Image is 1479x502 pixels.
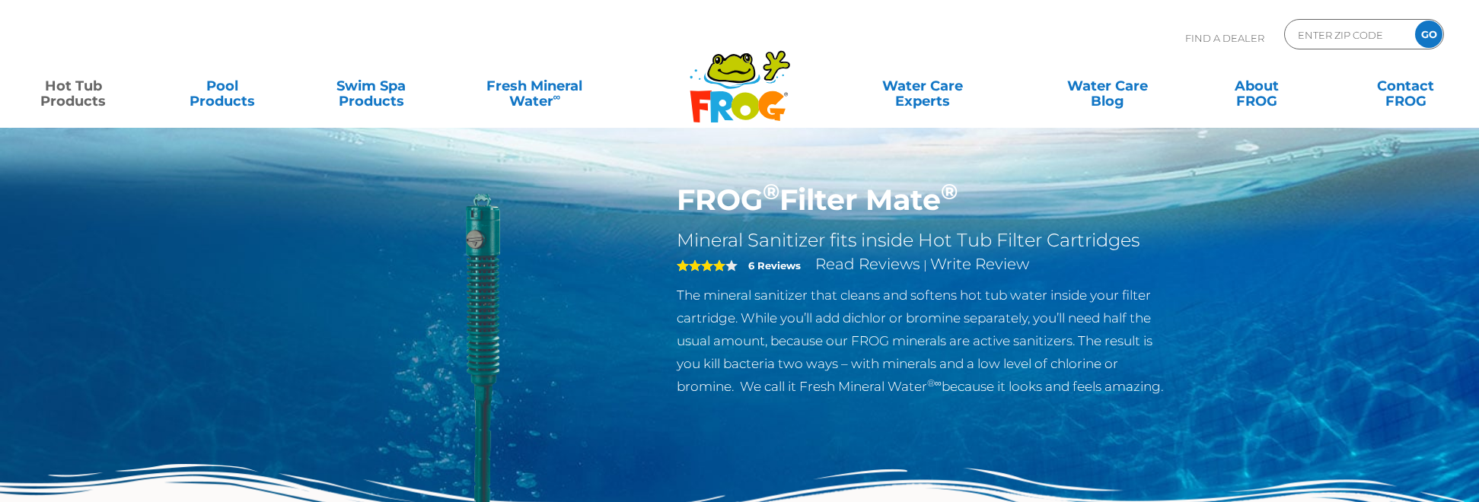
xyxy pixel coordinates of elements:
a: Read Reviews [815,255,920,273]
span: 4 [677,259,725,272]
a: Swim SpaProducts [313,71,429,101]
h2: Mineral Sanitizer fits inside Hot Tub Filter Cartridges [677,229,1174,252]
sup: ® [763,178,779,205]
strong: 6 Reviews [748,259,801,272]
a: PoolProducts [164,71,280,101]
a: Hot TubProducts [15,71,131,101]
a: Water CareExperts [828,71,1016,101]
p: The mineral sanitizer that cleans and softens hot tub water inside your filter cartridge. While y... [677,284,1174,398]
span: | [923,258,927,272]
p: Find A Dealer [1185,19,1264,57]
a: AboutFROG [1199,71,1315,101]
sup: ®∞ [927,377,942,389]
sup: ∞ [553,91,561,103]
img: Frog Products Logo [681,30,798,123]
a: Water CareBlog [1050,71,1165,101]
sup: ® [941,178,958,205]
input: GO [1415,21,1442,48]
a: ContactFROG [1348,71,1464,101]
a: Write Review [930,255,1029,273]
h1: FROG Filter Mate [677,183,1174,218]
a: Fresh MineralWater∞ [462,71,607,101]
